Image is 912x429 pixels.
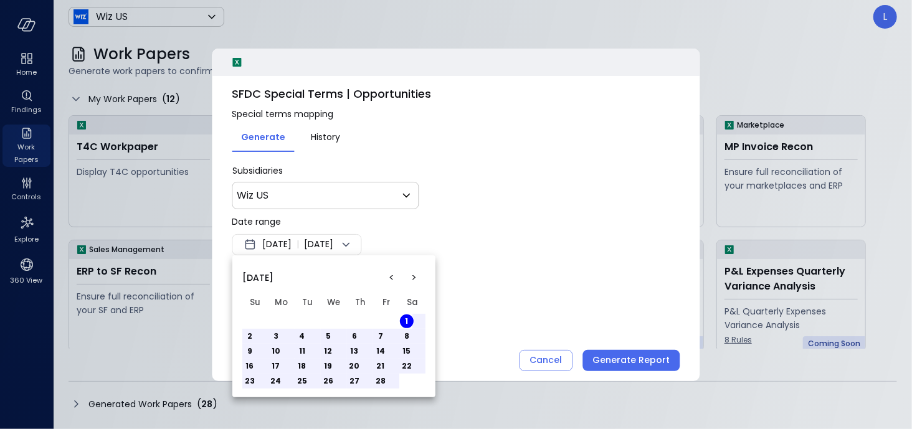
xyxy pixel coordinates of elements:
[374,344,387,358] button: Friday, February 14th, 2025, selected
[269,344,283,358] button: Monday, February 10th, 2025, selected
[400,314,414,328] button: Saturday, February 1st, 2025, selected
[348,344,361,358] button: Thursday, February 13th, 2025, selected
[295,374,309,388] button: Tuesday, February 25th, 2025, selected
[243,374,257,388] button: Sunday, February 23rd, 2025, selected
[374,374,387,388] button: Friday, February 28th, 2025, selected
[373,291,399,314] th: Friday
[243,329,257,343] button: Sunday, February 2nd, 2025, selected
[243,359,257,373] button: Sunday, February 16th, 2025, selected
[242,291,425,389] table: February 2025
[348,329,361,343] button: Thursday, February 6th, 2025, selected
[399,291,425,314] th: Saturday
[295,291,321,314] th: Tuesday
[348,359,361,373] button: Thursday, February 20th, 2025, selected
[400,344,414,358] button: Saturday, February 15th, 2025, selected
[348,374,361,388] button: Thursday, February 27th, 2025, selected
[381,266,403,289] button: Go to the Previous Month
[321,359,335,373] button: Wednesday, February 19th, 2025, selected
[295,359,309,373] button: Tuesday, February 18th, 2025, selected
[243,344,257,358] button: Sunday, February 9th, 2025, selected
[269,359,283,373] button: Monday, February 17th, 2025, selected
[321,374,335,388] button: Wednesday, February 26th, 2025, selected
[403,266,425,289] button: Go to the Next Month
[321,329,335,343] button: Wednesday, February 5th, 2025, selected
[269,329,283,343] button: Monday, February 3rd, 2025, selected
[400,359,414,373] button: Saturday, February 22nd, 2025, selected
[374,359,387,373] button: Friday, February 21st, 2025, selected
[295,344,309,358] button: Tuesday, February 11th, 2025, selected
[295,329,309,343] button: Tuesday, February 4th, 2025, selected
[347,291,373,314] th: Thursday
[269,374,283,388] button: Monday, February 24th, 2025, selected
[374,329,387,343] button: Friday, February 7th, 2025, selected
[242,271,273,285] span: [DATE]
[321,291,347,314] th: Wednesday
[242,291,268,314] th: Sunday
[268,291,295,314] th: Monday
[400,329,414,343] button: Saturday, February 8th, 2025, selected
[321,344,335,358] button: Wednesday, February 12th, 2025, selected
